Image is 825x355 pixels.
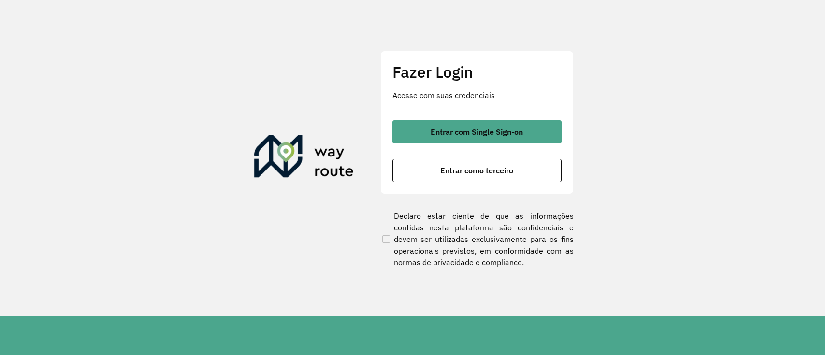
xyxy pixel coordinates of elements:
[431,128,523,136] span: Entrar com Single Sign-on
[392,159,562,182] button: button
[254,135,354,182] img: Roteirizador AmbevTech
[440,167,513,174] span: Entrar como terceiro
[392,89,562,101] p: Acesse com suas credenciais
[392,120,562,143] button: button
[392,63,562,81] h2: Fazer Login
[380,210,574,268] label: Declaro estar ciente de que as informações contidas nesta plataforma são confidenciais e devem se...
